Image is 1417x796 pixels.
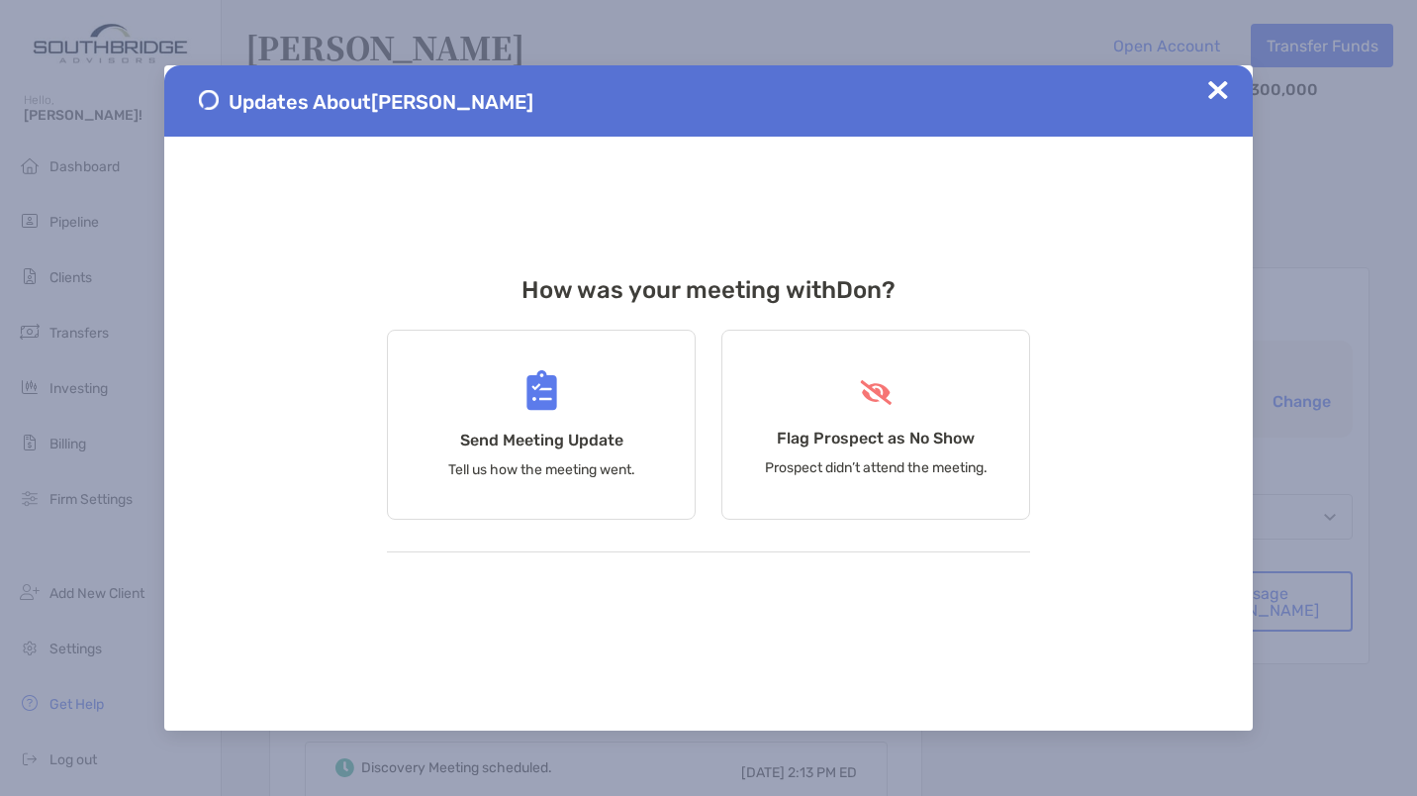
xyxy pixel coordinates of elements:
h4: Send Meeting Update [460,431,623,449]
img: Close Updates Zoe [1208,80,1228,100]
p: Tell us how the meeting went. [448,461,635,478]
h3: How was your meeting with Don ? [387,276,1030,304]
h4: Flag Prospect as No Show [777,429,975,448]
img: Send Meeting Update 1 [199,90,219,110]
img: Flag Prospect as No Show [858,380,895,405]
span: Updates About [PERSON_NAME] [229,90,533,114]
p: Prospect didn’t attend the meeting. [765,459,988,476]
img: Send Meeting Update [526,370,557,411]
